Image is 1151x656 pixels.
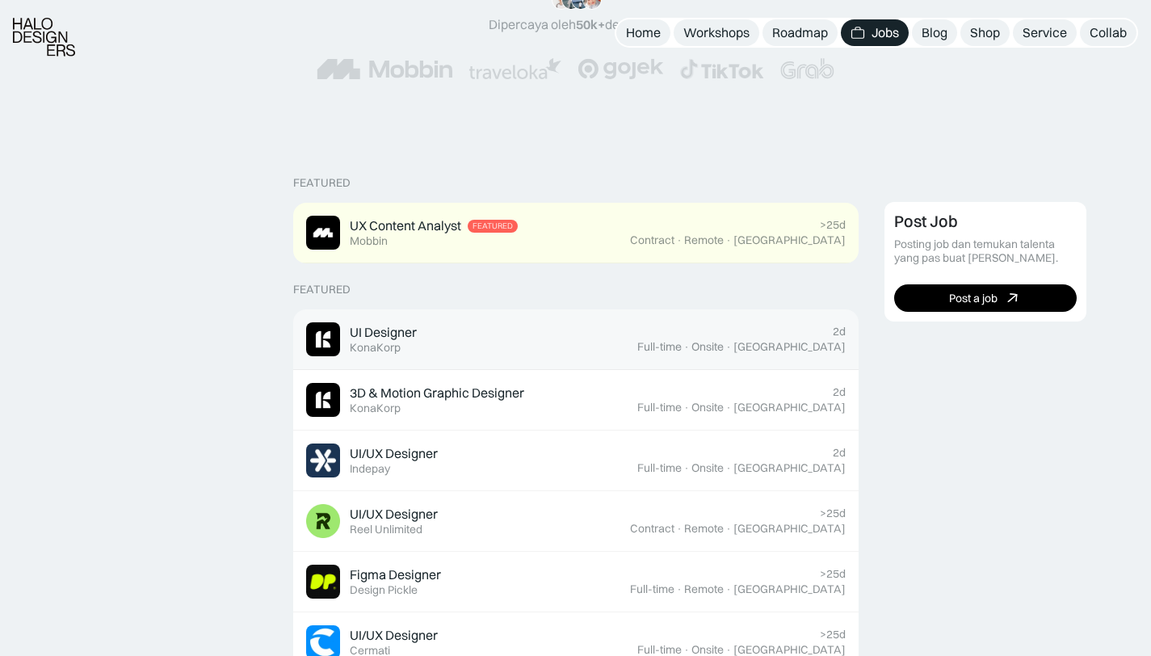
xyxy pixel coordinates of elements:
[683,340,690,354] div: ·
[691,401,724,414] div: Onsite
[293,176,351,190] div: Featured
[350,445,438,462] div: UI/UX Designer
[350,385,524,402] div: 3D & Motion Graphic Designer
[293,309,859,370] a: Job ImageUI DesignerKonaKorp2dFull-time·Onsite·[GEOGRAPHIC_DATA]
[894,238,1077,265] div: Posting job dan temukan talenta yang pas buat [PERSON_NAME].
[725,401,732,414] div: ·
[350,234,388,248] div: Mobbin
[1080,19,1136,46] a: Collab
[306,216,340,250] img: Job Image
[293,431,859,491] a: Job ImageUI/UX DesignerIndepay2dFull-time·Onsite·[GEOGRAPHIC_DATA]
[676,233,683,247] div: ·
[833,325,846,339] div: 2d
[674,19,759,46] a: Workshops
[489,16,662,33] div: Dipercaya oleh designers
[1023,24,1067,41] div: Service
[960,19,1010,46] a: Shop
[306,322,340,356] img: Job Image
[1090,24,1127,41] div: Collab
[922,24,947,41] div: Blog
[293,552,859,612] a: Job ImageFigma DesignerDesign Pickle>25dFull-time·Remote·[GEOGRAPHIC_DATA]
[949,292,998,305] div: Post a job
[820,218,846,232] div: >25d
[676,522,683,536] div: ·
[306,444,340,477] img: Job Image
[350,402,401,415] div: KonaKorp
[350,627,438,644] div: UI/UX Designer
[630,233,674,247] div: Contract
[872,24,899,41] div: Jobs
[576,16,605,32] span: 50k+
[637,340,682,354] div: Full-time
[630,522,674,536] div: Contract
[820,507,846,520] div: >25d
[350,583,418,597] div: Design Pickle
[733,522,846,536] div: [GEOGRAPHIC_DATA]
[1013,19,1077,46] a: Service
[473,221,513,231] div: Featured
[733,340,846,354] div: [GEOGRAPHIC_DATA]
[293,203,859,263] a: Job ImageUX Content AnalystFeaturedMobbin>25dContract·Remote·[GEOGRAPHIC_DATA]
[820,628,846,641] div: >25d
[306,383,340,417] img: Job Image
[684,233,724,247] div: Remote
[762,19,838,46] a: Roadmap
[306,504,340,538] img: Job Image
[630,582,674,596] div: Full-time
[691,340,724,354] div: Onsite
[970,24,1000,41] div: Shop
[683,24,750,41] div: Workshops
[691,461,724,475] div: Onsite
[637,461,682,475] div: Full-time
[820,567,846,581] div: >25d
[912,19,957,46] a: Blog
[637,401,682,414] div: Full-time
[350,324,417,341] div: UI Designer
[833,446,846,460] div: 2d
[626,24,661,41] div: Home
[350,217,461,234] div: UX Content Analyst
[772,24,828,41] div: Roadmap
[676,582,683,596] div: ·
[293,491,859,552] a: Job ImageUI/UX DesignerReel Unlimited>25dContract·Remote·[GEOGRAPHIC_DATA]
[616,19,670,46] a: Home
[293,283,351,296] div: Featured
[733,233,846,247] div: [GEOGRAPHIC_DATA]
[350,566,441,583] div: Figma Designer
[684,582,724,596] div: Remote
[683,401,690,414] div: ·
[306,565,340,599] img: Job Image
[733,461,846,475] div: [GEOGRAPHIC_DATA]
[725,522,732,536] div: ·
[350,523,422,536] div: Reel Unlimited
[841,19,909,46] a: Jobs
[684,522,724,536] div: Remote
[733,401,846,414] div: [GEOGRAPHIC_DATA]
[725,340,732,354] div: ·
[733,582,846,596] div: [GEOGRAPHIC_DATA]
[725,233,732,247] div: ·
[293,370,859,431] a: Job Image3D & Motion Graphic DesignerKonaKorp2dFull-time·Onsite·[GEOGRAPHIC_DATA]
[683,461,690,475] div: ·
[725,461,732,475] div: ·
[350,506,438,523] div: UI/UX Designer
[894,212,958,231] div: Post Job
[833,385,846,399] div: 2d
[350,462,390,476] div: Indepay
[350,341,401,355] div: KonaKorp
[725,582,732,596] div: ·
[894,284,1077,312] a: Post a job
